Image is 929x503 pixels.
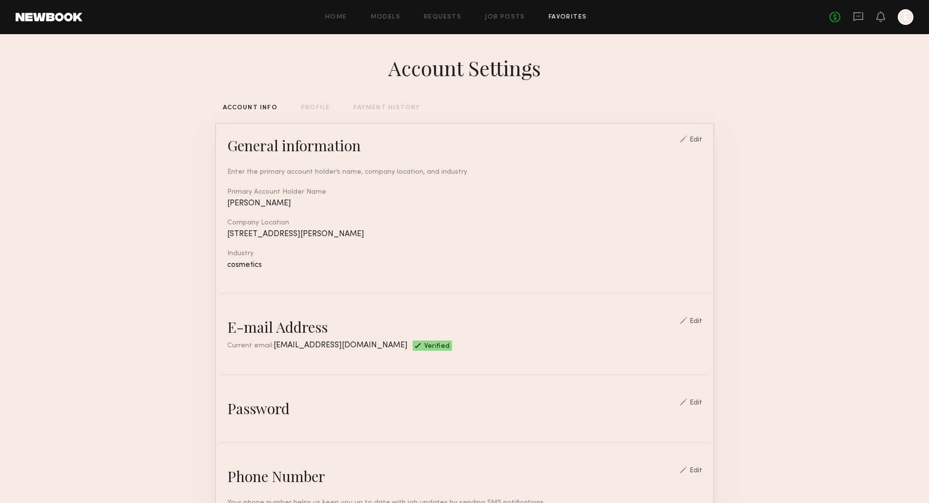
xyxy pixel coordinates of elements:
[227,220,702,226] div: Company Location
[371,14,400,20] a: Models
[485,14,525,20] a: Job Posts
[388,54,541,81] div: Account Settings
[223,105,277,111] div: ACCOUNT INFO
[227,466,325,486] div: Phone Number
[227,167,702,177] div: Enter the primary account holder’s name, company location, and industry
[898,9,913,25] a: E
[227,250,702,257] div: Industry
[353,105,420,111] div: PAYMENT HISTORY
[227,200,702,208] div: [PERSON_NAME]
[549,14,587,20] a: Favorites
[325,14,347,20] a: Home
[690,318,702,325] div: Edit
[227,399,290,418] div: Password
[227,341,408,351] div: Current email:
[690,137,702,143] div: Edit
[227,230,702,239] div: [STREET_ADDRESS][PERSON_NAME]
[424,14,461,20] a: Requests
[690,467,702,474] div: Edit
[227,189,702,196] div: Primary Account Holder Name
[274,342,408,349] span: [EMAIL_ADDRESS][DOMAIN_NAME]
[227,317,328,337] div: E-mail Address
[424,343,450,351] span: Verified
[690,400,702,406] div: Edit
[227,261,702,269] div: cosmetics
[227,136,361,155] div: General information
[301,105,330,111] div: PROFILE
